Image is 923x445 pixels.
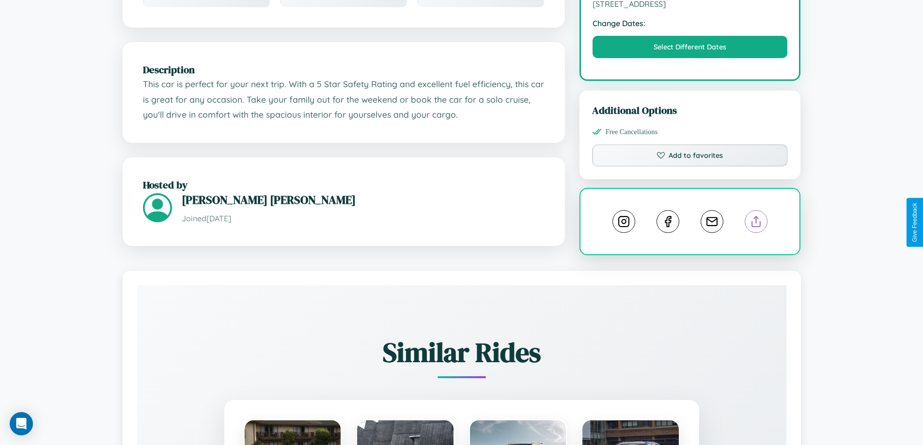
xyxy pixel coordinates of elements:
[171,334,752,371] h2: Similar Rides
[182,212,545,226] p: Joined [DATE]
[592,103,788,117] h3: Additional Options
[143,178,545,192] h2: Hosted by
[10,412,33,435] div: Open Intercom Messenger
[182,192,545,208] h3: [PERSON_NAME] [PERSON_NAME]
[143,62,545,77] h2: Description
[593,36,788,58] button: Select Different Dates
[606,128,658,136] span: Free Cancellations
[143,77,545,123] p: This car is perfect for your next trip. With a 5 Star Safety Rating and excellent fuel efficiency...
[911,203,918,242] div: Give Feedback
[593,18,788,28] strong: Change Dates:
[592,144,788,167] button: Add to favorites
